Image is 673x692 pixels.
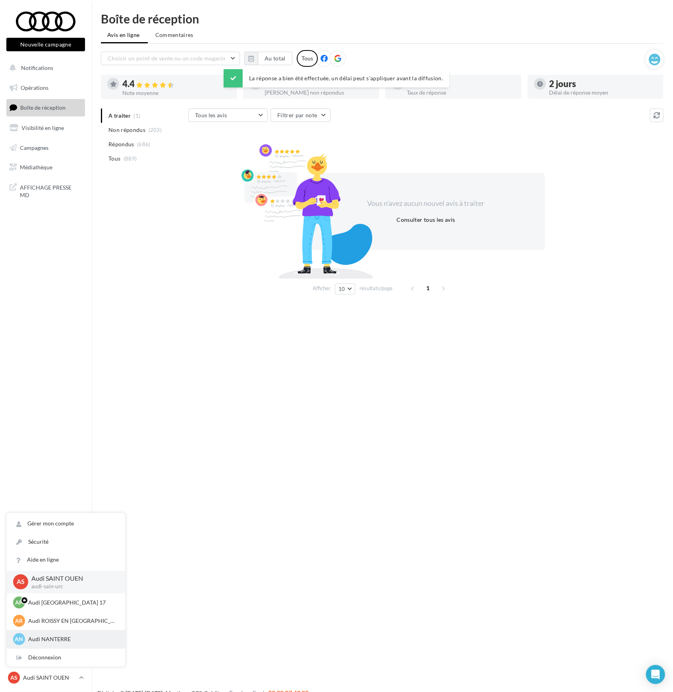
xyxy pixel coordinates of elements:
[108,155,120,163] span: Tous
[5,99,87,116] a: Boîte de réception
[108,55,225,62] span: Choisir un point de vente ou un code magasin
[122,79,230,89] div: 4.4
[20,182,82,199] span: AFFICHAGE PRESSE MD
[7,533,125,551] a: Sécurité
[6,38,85,51] button: Nouvelle campagne
[31,574,112,583] p: Audi SAINT OUEN
[7,515,125,533] a: Gérer mon compte
[5,79,87,96] a: Opérations
[20,104,66,111] span: Boîte de réception
[149,127,162,133] span: (203)
[358,198,494,209] div: Vous n'avez aucun nouvel avis à traiter
[21,64,53,71] span: Notifications
[10,674,17,682] span: AS
[31,583,112,590] p: audi-sain-urc
[28,635,116,643] p: Audi NANTERRE
[549,79,657,88] div: 2 jours
[28,617,116,625] p: Audi ROISSY EN [GEOGRAPHIC_DATA]
[244,52,292,65] button: Au total
[549,90,657,95] div: Délai de réponse moyen
[407,90,515,95] div: Taux de réponse
[195,112,227,118] span: Tous les avis
[646,665,665,684] div: Open Intercom Messenger
[5,179,87,202] a: AFFICHAGE PRESSE MD
[101,52,240,65] button: Choisir un point de vente ou un code magasin
[297,50,318,67] div: Tous
[108,126,145,134] span: Non répondus
[155,31,193,39] span: Commentaires
[5,120,87,136] a: Visibilité en ligne
[7,551,125,569] a: Aide en ligne
[407,79,515,88] div: 77 %
[101,13,663,25] div: Boîte de réception
[188,109,268,122] button: Tous les avis
[7,649,125,667] div: Déconnexion
[122,90,230,96] div: Note moyenne
[21,124,64,131] span: Visibilité en ligne
[258,52,292,65] button: Au total
[422,282,435,295] span: 1
[20,144,48,151] span: Campagnes
[17,578,25,587] span: AS
[338,286,345,292] span: 10
[28,599,116,607] p: Audi [GEOGRAPHIC_DATA] 17
[313,285,331,292] span: Afficher
[15,635,23,643] span: AN
[137,141,151,147] span: (686)
[20,164,52,171] span: Médiathèque
[15,617,23,625] span: AR
[5,60,83,76] button: Notifications
[271,109,331,122] button: Filtrer par note
[393,215,458,225] button: Consulter tous les avis
[108,140,134,148] span: Répondus
[21,84,48,91] span: Opérations
[224,69,449,87] div: La réponse a bien été effectuée, un délai peut s’appliquer avant la diffusion.
[5,140,87,156] a: Campagnes
[124,155,137,162] span: (889)
[360,285,393,292] span: résultats/page
[335,283,355,295] button: 10
[23,674,76,682] p: Audi SAINT OUEN
[15,599,23,607] span: AP
[6,670,85,685] a: AS Audi SAINT OUEN
[5,159,87,176] a: Médiathèque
